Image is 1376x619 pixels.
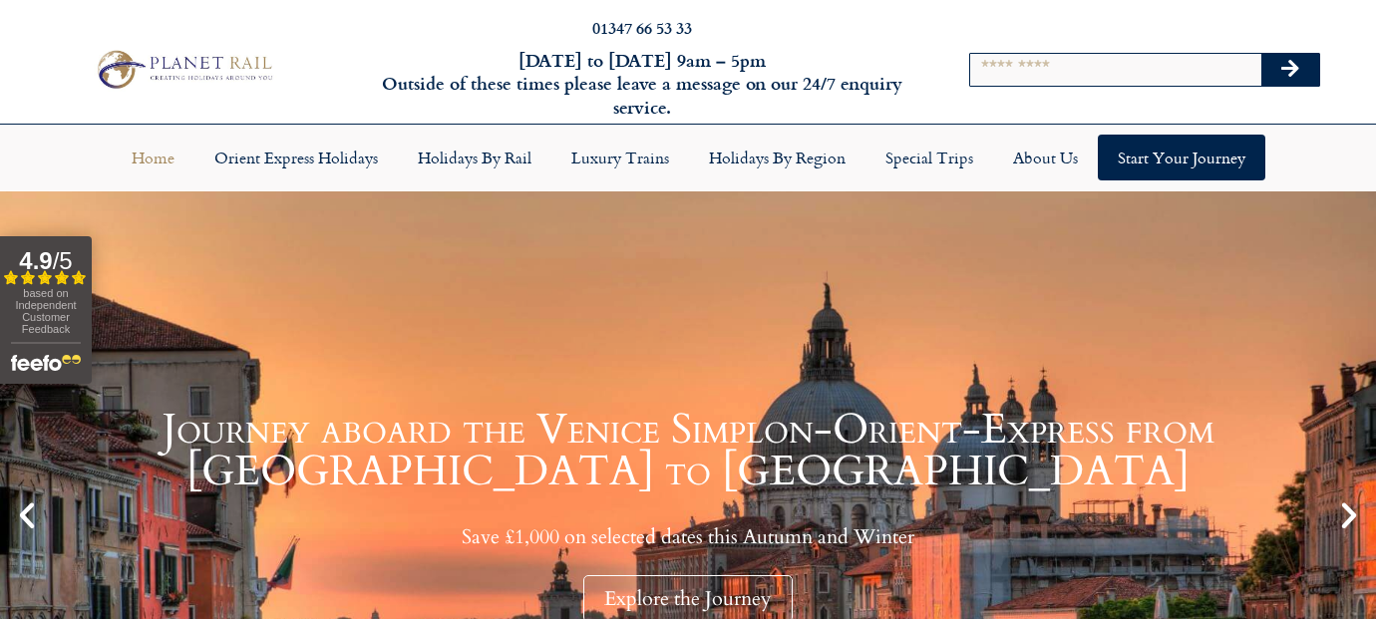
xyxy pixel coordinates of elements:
a: Holidays by Region [689,135,865,180]
a: About Us [993,135,1098,180]
nav: Menu [10,135,1366,180]
a: Home [112,135,194,180]
a: 01347 66 53 33 [592,16,692,39]
div: Next slide [1332,498,1366,532]
button: Search [1261,54,1319,86]
img: Planet Rail Train Holidays Logo [90,46,277,92]
p: Save £1,000 on selected dates this Autumn and Winter [50,524,1326,549]
h6: [DATE] to [DATE] 9am – 5pm Outside of these times please leave a message on our 24/7 enquiry serv... [372,49,912,119]
h1: Journey aboard the Venice Simplon-Orient-Express from [GEOGRAPHIC_DATA] to [GEOGRAPHIC_DATA] [50,409,1326,492]
a: Start your Journey [1098,135,1265,180]
a: Luxury Trains [551,135,689,180]
a: Orient Express Holidays [194,135,398,180]
a: Holidays by Rail [398,135,551,180]
div: Previous slide [10,498,44,532]
a: Special Trips [865,135,993,180]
